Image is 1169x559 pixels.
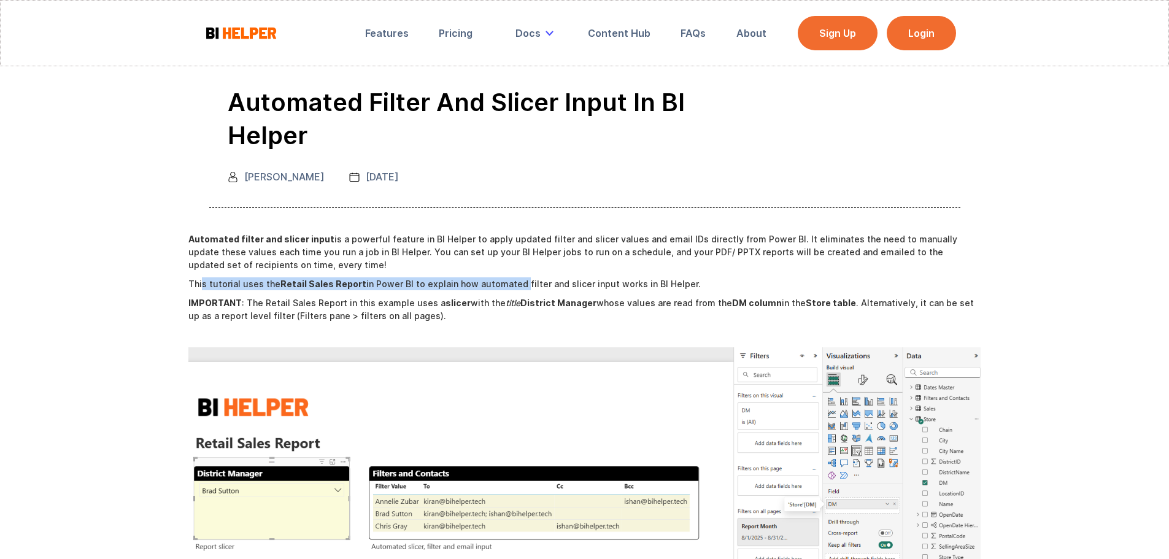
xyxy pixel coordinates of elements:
a: About [728,20,775,47]
p: ‍ [188,328,981,341]
a: Sign Up [798,16,878,50]
strong: slicer [446,298,471,308]
div: Content Hub [588,27,650,39]
h1: Automated Filter and Slicer Input in BI Helper [228,86,763,152]
a: Pricing [430,20,481,47]
p: ‍ : The Retail Sales Report in this example uses a with the whose values are read from the in the... [188,296,981,322]
a: FAQs [672,20,714,47]
div: About [736,27,766,39]
div: Pricing [439,27,473,39]
strong: IMPORTANT [188,298,242,308]
div: FAQs [681,27,706,39]
strong: Retail Sales Report [280,279,366,289]
a: Content Hub [579,20,659,47]
strong: Automated filter and slicer input [188,234,334,244]
strong: Store table [806,298,856,308]
div: Features [365,27,409,39]
strong: District Manager [520,298,596,308]
div: Docs [507,20,566,47]
em: title [506,298,520,308]
p: is a powerful feature in BI Helper to apply updated filter and slicer values and email IDs direct... [188,233,981,271]
div: [PERSON_NAME] [244,171,325,183]
strong: DM column [732,298,782,308]
div: [DATE] [366,171,399,183]
p: This tutorial uses the in Power BI to explain how automated filter and slicer input works in BI H... [188,277,981,290]
a: Features [357,20,417,47]
div: Docs [515,27,541,39]
a: Login [887,16,956,50]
